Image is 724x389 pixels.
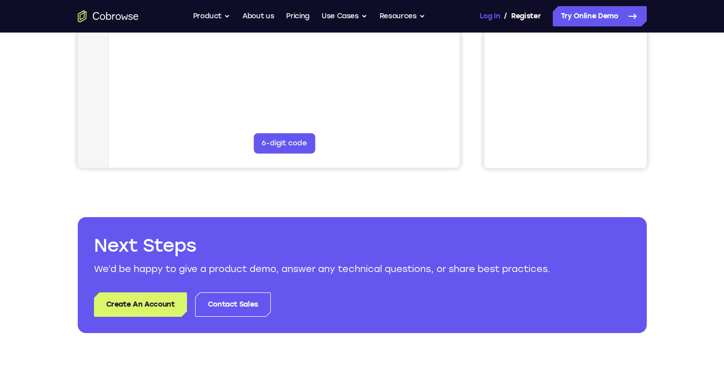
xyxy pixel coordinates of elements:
[480,6,500,26] a: Log In
[380,6,425,26] button: Resources
[94,292,187,317] a: Create An Account
[6,6,24,24] a: Connect
[286,6,309,26] a: Pricing
[94,262,631,276] p: We’d be happy to give a product demo, answer any technical questions, or share best practices.
[504,10,507,22] span: /
[57,34,185,44] input: Filter devices...
[176,306,237,326] button: 6-digit code
[242,6,274,26] a: About us
[358,31,374,47] button: Refresh
[6,53,24,71] a: Settings
[202,34,234,44] label: demo_id
[195,292,271,317] a: Contact Sales
[322,6,367,26] button: Use Cases
[553,6,647,26] a: Try Online Demo
[511,6,541,26] a: Register
[39,6,95,22] h1: Connect
[94,233,631,258] h2: Next Steps
[306,34,325,44] label: Email
[6,29,24,48] a: Sessions
[78,10,139,22] a: Go to the home page
[193,6,231,26] button: Product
